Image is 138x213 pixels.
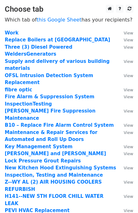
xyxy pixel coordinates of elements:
small: View [124,38,133,42]
small: View [124,208,133,213]
small: View [124,130,133,135]
a: View [117,122,133,128]
small: View [124,144,133,149]
a: [PERSON_NAME] and [PERSON_NAME] Lock Pressure Grout Repairs [5,151,106,164]
small: View [124,194,133,199]
small: View [124,151,133,156]
a: Maintenance & Repair Services for Automated and Roll Up Doors [5,130,97,143]
a: Three (3) Diesel Powered WeldersGenerators [5,44,72,57]
a: H141--NEW 5TH FLOOR CHILL WATER LEAK [5,193,104,206]
a: View [117,87,133,93]
a: this Google Sheet [37,17,81,23]
small: View [124,45,133,50]
a: Z--WY AL (2) AIR HOUSING COOLERS REFURBISH [5,179,102,192]
small: View [124,88,133,92]
a: View [117,144,133,149]
a: View [117,130,133,135]
a: Replace Boilers at [GEOGRAPHIC_DATA] [5,37,110,43]
a: Supply and delivery of various building materials [5,58,110,71]
a: View [117,179,133,185]
small: View [124,73,133,78]
small: View [124,109,133,113]
a: OFSL Intrusion Detection System Replacement [5,73,93,86]
a: View [117,193,133,199]
small: View [124,31,133,35]
a: View [117,30,133,36]
a: View [117,37,133,43]
a: View [117,165,133,171]
a: New Kitchen Hood Extinguishing Systems Inspection, Testing and Maintenance [5,165,116,178]
small: View [124,123,133,128]
a: Work [5,30,19,36]
a: View [117,108,133,114]
small: View [124,166,133,170]
small: View [124,180,133,185]
a: Fire Alarm & Suppression System InspectionTesting [5,94,94,107]
p: Which tab of has your recipients? [5,16,133,23]
a: View [117,94,133,100]
h3: Choose tab [5,5,133,14]
a: [PERSON_NAME] Fire Suppression Maintenance [5,108,95,121]
a: Key Management System [5,144,73,149]
a: View [117,44,133,50]
a: View [117,73,133,78]
a: View [117,151,133,156]
small: View [124,94,133,99]
a: View [117,58,133,64]
a: fibre optic [5,87,32,93]
a: B10 – Replace Fire Alarm Control System [5,122,114,128]
small: View [124,59,133,64]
